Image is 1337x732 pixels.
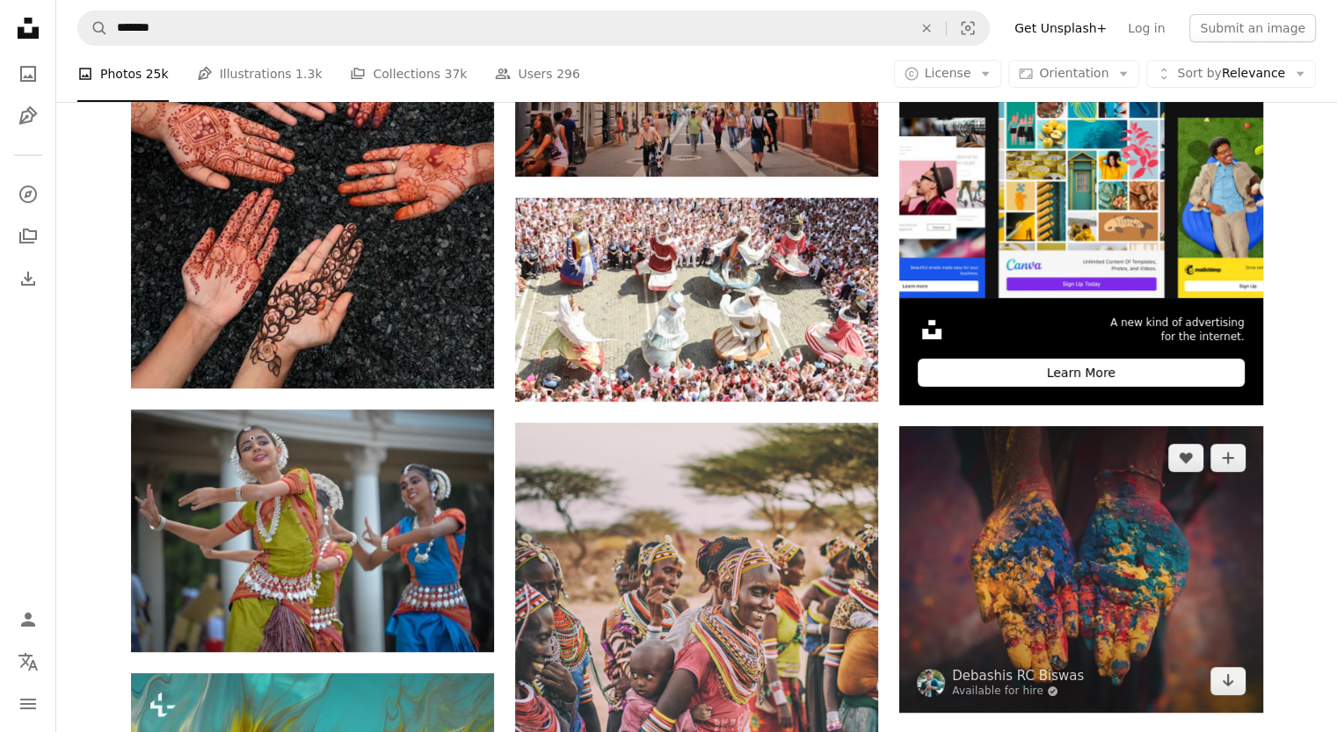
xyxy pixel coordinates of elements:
[1110,315,1245,345] span: A new kind of advertising for the internet.
[11,644,46,679] button: Language
[1210,444,1246,472] button: Add to Collection
[295,64,322,83] span: 1.3k
[444,64,467,83] span: 37k
[11,261,46,296] a: Download History
[1146,60,1316,88] button: Sort byRelevance
[515,198,878,402] img: high angle photography of group of peopke
[1177,65,1285,83] span: Relevance
[1004,14,1117,42] a: Get Unsplash+
[925,66,971,80] span: License
[197,46,323,102] a: Illustrations 1.3k
[11,219,46,254] a: Collections
[556,64,580,83] span: 296
[907,11,946,45] button: Clear
[899,426,1262,713] img: closeup photo of person holding color soils
[77,11,990,46] form: Find visuals sitewide
[131,523,494,539] a: three woman performing traditional dance
[918,315,946,344] img: file-1631306537910-2580a29a3cfcimage
[11,602,46,637] a: Log in / Sign up
[495,46,579,102] a: Users 296
[11,11,46,49] a: Home — Unsplash
[1039,66,1108,80] span: Orientation
[350,46,467,102] a: Collections 37k
[947,11,989,45] button: Visual search
[952,685,1084,699] a: Available for hire
[131,409,494,652] img: three woman performing traditional dance
[899,562,1262,577] a: closeup photo of person holding color soils
[917,669,945,697] img: Go to Debashis RC Biswas's profile
[918,359,1244,387] div: Learn More
[1210,667,1246,695] a: Download
[515,291,878,307] a: high angle photography of group of peopke
[952,667,1084,685] a: Debashis RC Biswas
[78,11,108,45] button: Search Unsplash
[11,177,46,212] a: Explore
[1189,14,1316,42] button: Submit an image
[1008,60,1139,88] button: Orientation
[11,56,46,91] a: Photos
[11,98,46,134] a: Illustrations
[1168,444,1203,472] button: Like
[515,672,878,688] a: group of people standing on brown ground
[1177,66,1221,80] span: Sort by
[131,153,494,169] a: a group of people with their hands together
[894,60,1002,88] button: License
[1117,14,1175,42] a: Log in
[11,686,46,721] button: Menu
